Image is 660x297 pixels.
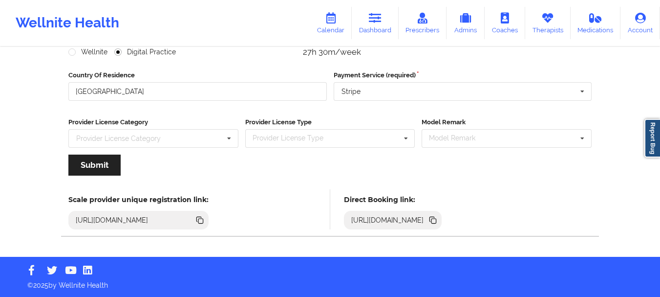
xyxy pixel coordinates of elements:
div: [URL][DOMAIN_NAME] [72,215,152,225]
div: Model Remark [426,133,490,144]
h5: Direct Booking link: [344,195,442,204]
a: Coaches [485,7,525,39]
div: 27h 30m/week [303,47,444,57]
a: Admins [447,7,485,39]
div: Stripe [341,88,361,95]
h5: Scale provider unique registration link: [68,195,209,204]
a: Report Bug [644,119,660,158]
a: Therapists [525,7,571,39]
a: Account [620,7,660,39]
a: Medications [571,7,621,39]
button: Submit [68,155,121,176]
p: © 2025 by Wellnite Health [21,274,639,290]
label: Provider License Type [245,117,415,127]
a: Dashboard [352,7,399,39]
div: [URL][DOMAIN_NAME] [347,215,428,225]
label: Payment Service (required) [334,70,592,80]
label: Provider License Category [68,117,238,127]
label: Model Remark [422,117,592,127]
a: Calendar [310,7,352,39]
a: Prescribers [399,7,447,39]
label: Country Of Residence [68,70,327,80]
div: Provider License Type [250,133,338,144]
label: Digital Practice [114,48,176,56]
label: Wellnite [68,48,107,56]
div: Provider License Category [76,135,161,142]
